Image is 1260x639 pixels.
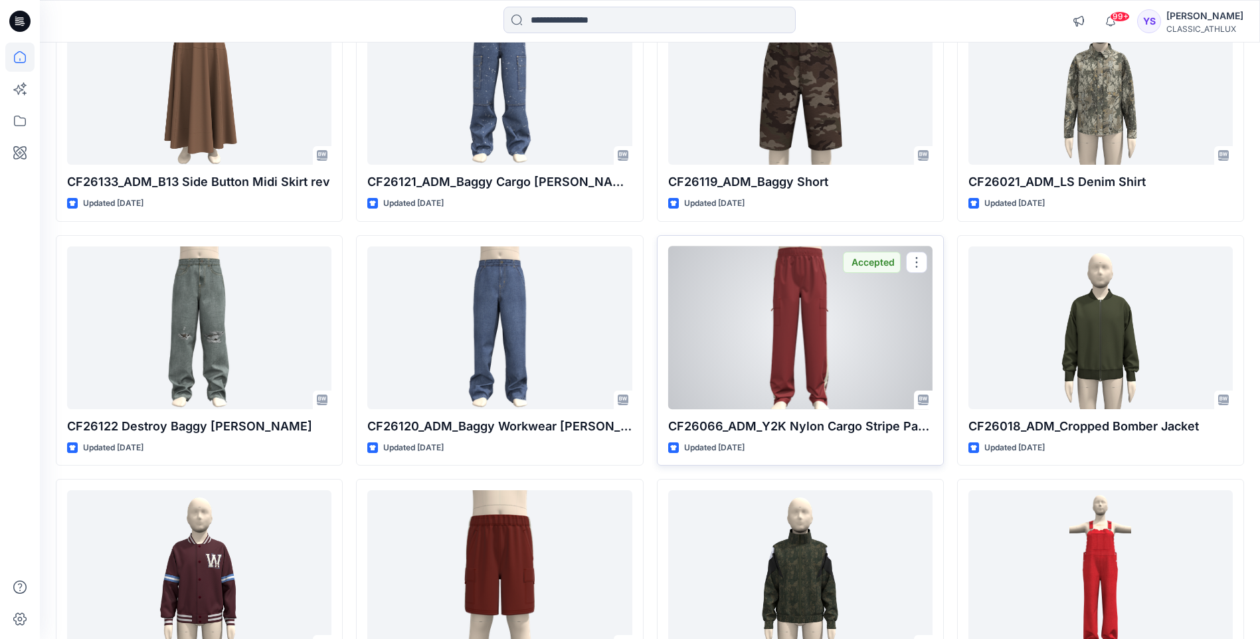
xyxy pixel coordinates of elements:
p: Updated [DATE] [684,441,745,455]
p: CF26021_ADM_LS Denim Shirt [968,173,1233,191]
p: Updated [DATE] [684,197,745,211]
div: YS [1137,9,1161,33]
p: Updated [DATE] [383,441,444,455]
p: CF26066_ADM_Y2K Nylon Cargo Stripe Pants [668,417,933,436]
p: Updated [DATE] [83,197,143,211]
p: Updated [DATE] [984,197,1045,211]
a: CF26122 Destroy Baggy Jean [67,246,331,409]
a: CF26021_ADM_LS Denim Shirt [968,2,1233,165]
p: CF26122 Destroy Baggy [PERSON_NAME] [67,417,331,436]
p: Updated [DATE] [383,197,444,211]
p: CF26133_ADM_B13 Side Button Midi Skirt rev [67,173,331,191]
p: CF26121_ADM_Baggy Cargo [PERSON_NAME] [367,173,632,191]
a: CF26018_ADM_Cropped Bomber Jacket [968,246,1233,409]
a: CF26133_ADM_B13 Side Button Midi Skirt rev [67,2,331,165]
p: CF26119_ADM_Baggy Short [668,173,933,191]
a: CF26120_ADM_Baggy Workwear Jean [367,246,632,409]
a: CF26119_ADM_Baggy Short [668,2,933,165]
p: Updated [DATE] [984,441,1045,455]
div: [PERSON_NAME] [1166,8,1243,24]
a: CF26066_ADM_Y2K Nylon Cargo Stripe Pants [668,246,933,409]
div: CLASSIC_ATHLUX [1166,24,1243,34]
span: 99+ [1110,11,1130,22]
p: Updated [DATE] [83,441,143,455]
a: CF26121_ADM_Baggy Cargo Jean [367,2,632,165]
p: CF26018_ADM_Cropped Bomber Jacket [968,417,1233,436]
p: CF26120_ADM_Baggy Workwear [PERSON_NAME] [367,417,632,436]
